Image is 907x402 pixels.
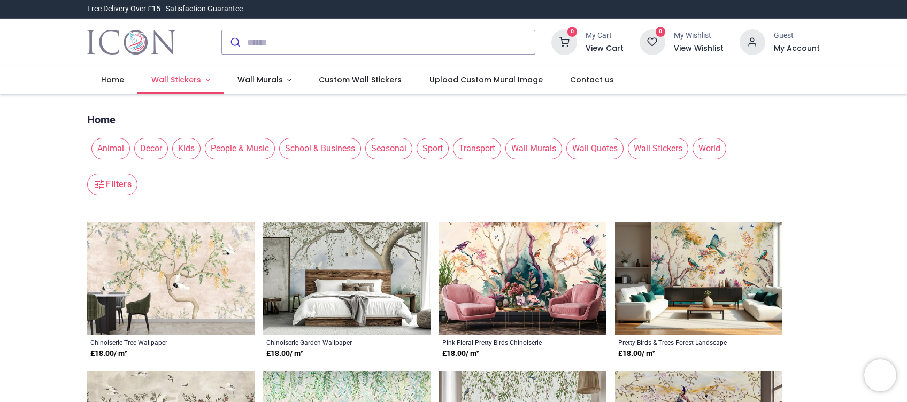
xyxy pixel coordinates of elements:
[87,174,137,195] button: Filters
[505,138,562,159] span: Wall Murals
[151,74,201,85] span: Wall Stickers
[172,138,201,159] span: Kids
[774,43,820,54] a: My Account
[595,4,820,14] iframe: Customer reviews powered by Trustpilot
[90,349,127,359] strong: £ 18.00 / m²
[562,138,624,159] button: Wall Quotes
[439,222,606,335] img: Pink Floral Pretty Birds Chinoiserie Wall Mural Wallpaper
[319,74,402,85] span: Custom Wall Stickers
[656,27,666,37] sup: 0
[566,138,624,159] span: Wall Quotes
[205,138,275,159] span: People & Music
[134,138,168,159] span: Decor
[674,43,724,54] a: View Wishlist
[674,30,724,41] div: My Wishlist
[586,43,624,54] a: View Cart
[417,138,449,159] span: Sport
[618,338,747,346] a: Pretty Birds & Trees Forest Landscape Wallpaper
[87,112,116,127] a: Home
[90,338,219,346] a: Chinoiserie Tree Wallpaper
[628,138,688,159] span: Wall Stickers
[693,138,726,159] span: World
[266,338,395,346] a: Chinoiserie Garden Wallpaper
[87,138,130,159] button: Animal
[453,138,501,159] span: Transport
[168,138,201,159] button: Kids
[361,138,412,159] button: Seasonal
[449,138,501,159] button: Transport
[615,222,782,335] img: Pretty Birds & Trees Forest Landscape Wall Mural Wallpaper
[87,222,255,335] img: Chinoiserie Tree Wall Mural Wallpaper
[279,138,361,159] span: School & Business
[442,338,571,346] a: Pink Floral Pretty Birds Chinoiserie Wallpaper
[87,27,175,57] img: Icon Wall Stickers
[586,30,624,41] div: My Cart
[774,30,820,41] div: Guest
[688,138,726,159] button: World
[864,359,896,391] iframe: Brevo live chat
[222,30,247,54] button: Submit
[551,37,577,46] a: 0
[237,74,283,85] span: Wall Murals
[201,138,275,159] button: People & Music
[91,138,130,159] span: Animal
[501,138,562,159] button: Wall Murals
[275,138,361,159] button: School & Business
[224,66,305,94] a: Wall Murals
[624,138,688,159] button: Wall Stickers
[640,37,665,46] a: 0
[412,138,449,159] button: Sport
[618,349,655,359] strong: £ 18.00 / m²
[130,138,168,159] button: Decor
[101,74,124,85] span: Home
[567,27,578,37] sup: 0
[442,349,479,359] strong: £ 18.00 / m²
[365,138,412,159] span: Seasonal
[263,222,431,335] img: Chinoiserie Garden Wall Mural Wallpaper
[87,4,243,14] div: Free Delivery Over £15 - Satisfaction Guarantee
[266,349,303,359] strong: £ 18.00 / m²
[429,74,543,85] span: Upload Custom Mural Image
[87,27,175,57] a: Logo of Icon Wall Stickers
[137,66,224,94] a: Wall Stickers
[570,74,614,85] span: Contact us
